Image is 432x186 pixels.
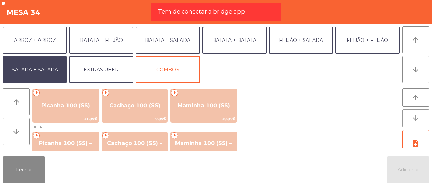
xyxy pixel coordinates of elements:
button: Fechar [3,156,45,183]
button: SALADA + SALADA [3,56,67,83]
button: BATATA + SALADA [136,27,200,54]
span: 11.99€ [33,116,99,122]
span: 9.99€ [102,116,168,122]
i: arrow_downward [412,65,420,74]
i: arrow_downward [12,128,20,136]
button: COMBOS [136,56,200,83]
span: 10.99€ [171,116,237,122]
span: + [171,89,178,96]
button: BATATA + BATATA [202,27,267,54]
span: + [171,132,178,139]
button: arrow_downward [402,56,429,83]
button: arrow_downward [402,109,429,128]
span: Picanha 100 (SS) [41,102,90,109]
button: arrow_downward [3,118,30,145]
span: + [33,132,40,139]
i: note_add [412,139,420,148]
span: Cachaço 100 (SS) – UBER [107,140,162,157]
button: EXTRAS UBER [69,56,133,83]
span: + [33,89,40,96]
i: arrow_upward [412,36,420,44]
button: arrow_upward [402,26,429,53]
i: arrow_downward [412,114,420,122]
button: BATATA + FEIJÃO [69,27,133,54]
button: arrow_upward [3,88,30,115]
span: Cachaço 100 (SS) [109,102,160,109]
button: FEIJÃO + FEIJÃO [335,27,400,54]
span: Tem de conectar a bridge app [158,7,245,16]
span: Maminha 100 (SS) – UBER [175,140,232,157]
button: ARROZ + ARROZ [3,27,67,54]
h4: Mesa 34 [7,7,40,18]
button: note_add [402,130,429,157]
span: + [102,89,109,96]
span: Maminha 100 (SS) [178,102,230,109]
i: arrow_upward [412,94,420,102]
span: UBER [32,124,237,130]
span: + [102,132,109,139]
button: arrow_upward [402,88,429,107]
span: Picanha 100 (SS) – UBER [39,140,92,157]
i: arrow_upward [12,98,20,106]
button: FEIJÃO + SALADA [269,27,333,54]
